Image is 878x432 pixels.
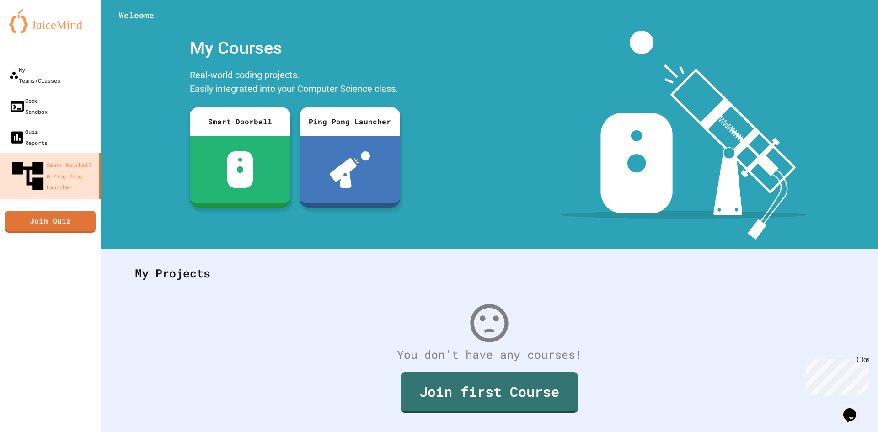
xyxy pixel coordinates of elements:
div: Real-world coding projects. Easily integrated into your Computer Science class. [185,66,405,100]
div: Ping Pong Launcher [300,107,400,136]
img: logo-orange.svg [9,9,91,33]
a: Join Quiz [5,211,96,233]
div: You don't have any courses! [126,346,853,363]
iframe: chat widget [802,356,869,395]
div: Quiz Reports [9,126,48,148]
a: Join first Course [401,372,578,413]
div: Smart Doorbell & Ping Pong Launcher [9,157,95,195]
img: sdb-white.svg [227,151,253,188]
div: My Teams/Classes [9,64,60,86]
iframe: chat widget [840,395,869,423]
div: My Projects [126,256,853,291]
div: Smart Doorbell [190,107,290,136]
div: Chat with us now!Close [4,4,63,58]
div: Code Sandbox [9,95,48,117]
img: ppl-with-ball.png [330,151,370,188]
div: My Courses [185,31,405,66]
img: banner-image-my-projects.png [561,31,806,240]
